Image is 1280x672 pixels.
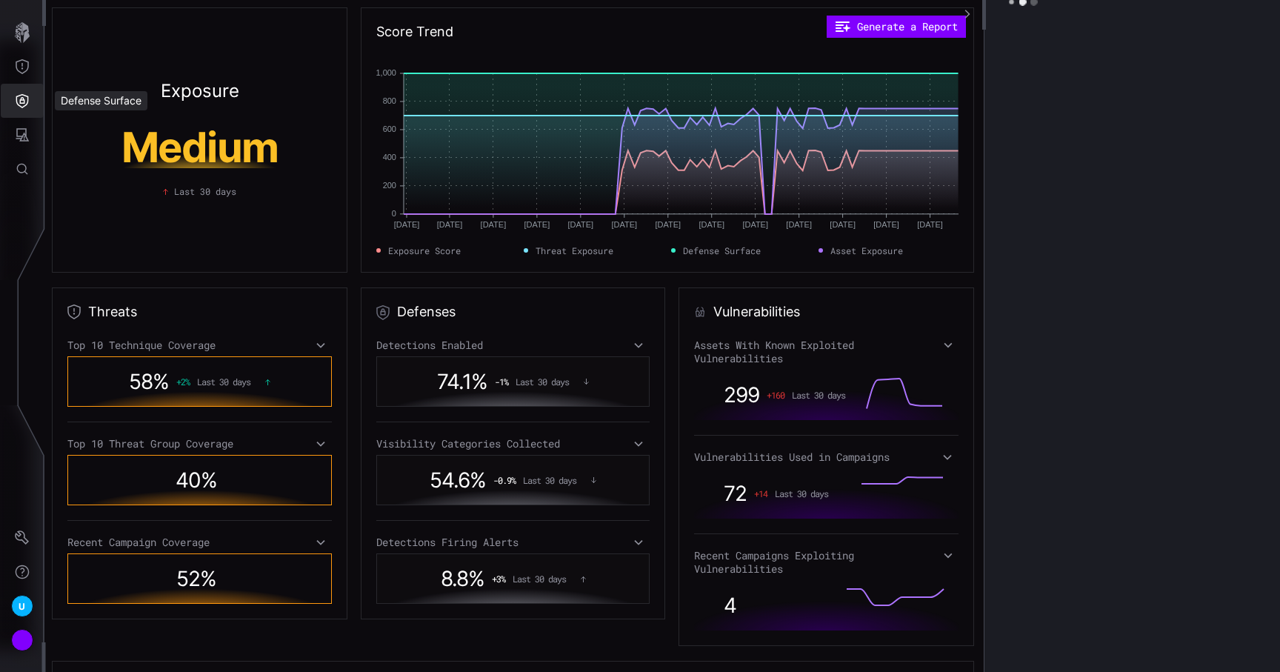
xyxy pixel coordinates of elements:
[67,437,332,450] div: Top 10 Threat Group Coverage
[827,16,966,38] button: Generate a Report
[830,220,856,229] text: [DATE]
[76,127,323,168] h1: Medium
[917,220,943,229] text: [DATE]
[376,68,396,77] text: 1,000
[611,220,637,229] text: [DATE]
[382,153,396,162] text: 400
[724,382,759,407] span: 299
[516,376,569,387] span: Last 30 days
[376,339,650,352] div: Detections Enabled
[382,181,396,190] text: 200
[513,573,566,584] span: Last 30 days
[523,475,576,485] span: Last 30 days
[754,488,767,499] span: + 14
[694,549,959,576] div: Recent Campaigns Exploiting Vulnerabilities
[786,220,812,229] text: [DATE]
[376,437,650,450] div: Visibility Categories Collected
[655,220,681,229] text: [DATE]
[176,566,216,591] span: 52 %
[437,369,487,394] span: 74.1 %
[830,244,903,257] span: Asset Exposure
[176,468,217,493] span: 40 %
[873,220,899,229] text: [DATE]
[724,593,736,618] span: 4
[742,220,768,229] text: [DATE]
[19,599,25,614] span: U
[388,244,461,257] span: Exposure Score
[767,390,784,400] span: + 160
[161,82,239,100] h2: Exposure
[376,536,650,549] div: Detections Firing Alerts
[492,573,505,584] span: + 3 %
[1,589,44,623] button: U
[524,220,550,229] text: [DATE]
[567,220,593,229] text: [DATE]
[436,220,462,229] text: [DATE]
[382,96,396,105] text: 800
[724,481,747,506] span: 72
[441,566,484,591] span: 8.8 %
[792,390,845,400] span: Last 30 days
[683,244,761,257] span: Defense Surface
[55,91,147,110] div: Defense Surface
[88,303,137,321] h2: Threats
[430,468,486,493] span: 54.6 %
[176,376,190,387] span: + 2 %
[174,184,236,198] span: Last 30 days
[129,369,169,394] span: 58 %
[713,303,800,321] h2: Vulnerabilities
[67,536,332,549] div: Recent Campaign Coverage
[393,220,419,229] text: [DATE]
[197,376,250,387] span: Last 30 days
[376,23,453,41] h2: Score Trend
[775,488,828,499] span: Last 30 days
[67,339,332,352] div: Top 10 Technique Coverage
[495,376,508,387] span: -1 %
[699,220,724,229] text: [DATE]
[480,220,506,229] text: [DATE]
[694,339,959,365] div: Assets With Known Exploited Vulnerabilities
[694,450,959,464] div: Vulnerabilities Used in Campaigns
[382,124,396,133] text: 600
[536,244,613,257] span: Threat Exposure
[493,475,516,485] span: -0.9 %
[397,303,456,321] h2: Defenses
[392,209,396,218] text: 0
